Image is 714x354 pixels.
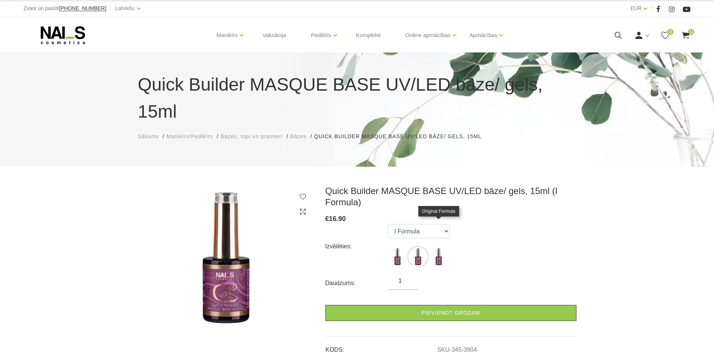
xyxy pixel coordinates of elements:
[409,247,427,266] img: ...
[388,247,407,266] img: ...
[290,133,307,140] a: Bāzes
[138,133,159,140] a: Sākums
[256,17,292,53] a: Vaksācija
[138,185,314,330] img: Quick Builder MASQUE BASE UV/LED bāze/ gels, 15ml
[311,20,331,50] a: Pedikīrs
[325,185,576,208] h3: Quick Builder MASQUE BASE UV/LED bāze/ gels, 15ml (I Formula)
[325,277,388,289] div: Daudzums:
[220,133,283,140] a: Bāzes, topi un praimeri
[138,71,576,125] h1: Quick Builder MASQUE BASE UV/LED bāze/ gels, 15ml
[217,20,238,50] a: Manikīrs
[660,31,670,40] a: 0
[688,29,694,35] span: 0
[651,4,653,13] span: |
[314,133,489,140] li: Quick Builder MASQUE BASE UV/LED bāze/ gels, 15ml
[668,29,674,35] span: 0
[325,240,388,252] div: Izvēlēties:
[469,20,497,50] a: Apmācības
[24,4,106,13] div: Zvani un pasūti
[350,17,387,53] a: Komplekti
[681,31,690,40] a: 0
[437,347,477,353] a: SKU-345-3904
[290,133,307,139] span: Bāzes
[429,247,448,266] img: ...
[59,5,106,11] span: [PHONE_NUMBER]
[325,215,329,223] span: €
[220,133,283,139] span: Bāzes, topi un praimeri
[166,133,213,140] a: Manikīrs/Pedikīrs
[329,215,346,223] span: 16.90
[110,4,112,13] span: |
[115,4,135,13] a: Latviešu
[59,6,106,11] a: [PHONE_NUMBER]
[138,133,159,139] span: Sākums
[166,133,213,139] span: Manikīrs/Pedikīrs
[405,20,451,50] a: Online apmācības
[325,305,576,321] a: Pievienot grozam
[630,4,642,13] a: EUR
